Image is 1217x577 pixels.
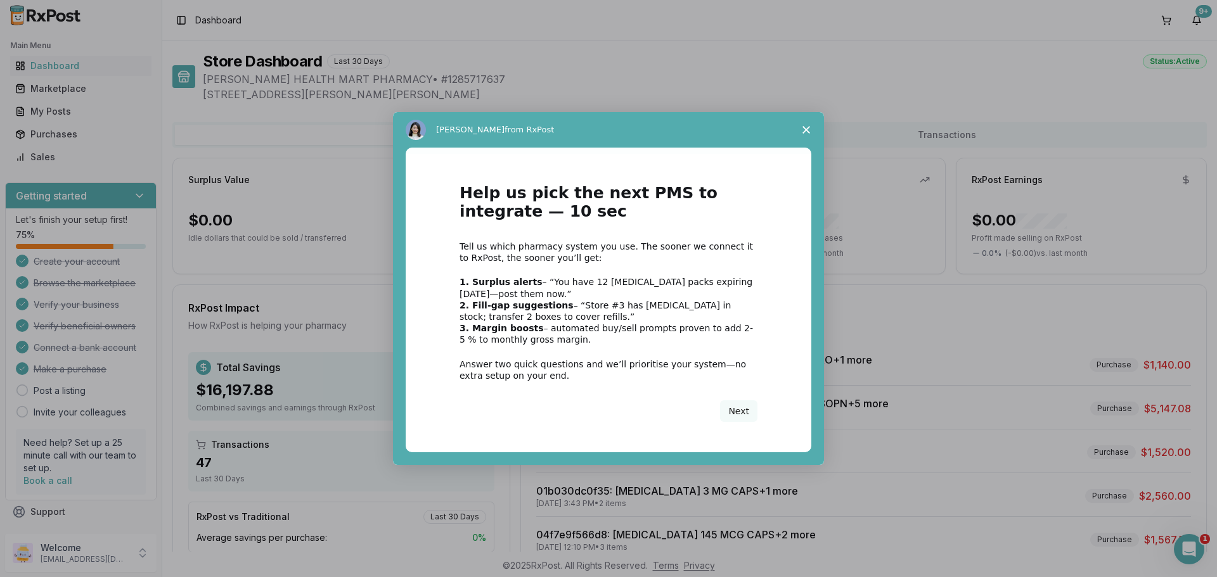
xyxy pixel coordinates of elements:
b: 3. Margin boosts [460,323,544,333]
div: Answer two quick questions and we’ll prioritise your system—no extra setup on your end. [460,358,757,381]
h1: Help us pick the next PMS to integrate — 10 sec [460,184,757,228]
b: 2. Fill-gap suggestions [460,300,574,310]
span: [PERSON_NAME] [436,125,505,134]
b: 1. Surplus alerts [460,277,543,287]
div: – “Store #3 has [MEDICAL_DATA] in stock; transfer 2 boxes to cover refills.” [460,300,757,322]
button: Next [720,400,757,422]
div: – automated buy/sell prompts proven to add 2-5 % to monthly gross margin. [460,322,757,345]
span: Close survey [789,112,824,148]
div: Tell us which pharmacy system you use. The sooner we connect it to RxPost, the sooner you’ll get: [460,241,757,263]
img: Profile image for Alice [406,120,426,140]
span: from RxPost [505,125,554,134]
div: – “You have 12 [MEDICAL_DATA] packs expiring [DATE]—post them now.” [460,276,757,299]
